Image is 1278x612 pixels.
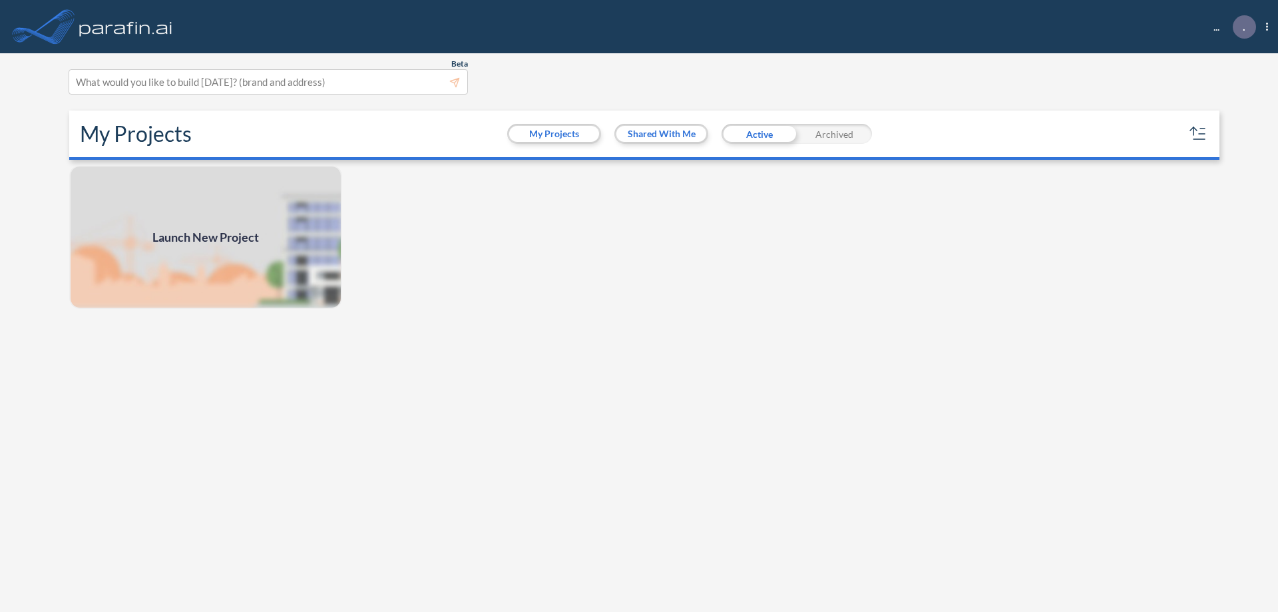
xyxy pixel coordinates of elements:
[69,165,342,309] img: add
[1193,15,1268,39] div: ...
[77,13,175,40] img: logo
[722,124,797,144] div: Active
[152,228,259,246] span: Launch New Project
[1243,21,1245,33] p: .
[797,124,872,144] div: Archived
[1187,123,1209,145] button: sort
[509,126,599,142] button: My Projects
[616,126,706,142] button: Shared With Me
[451,59,468,69] span: Beta
[80,121,192,147] h2: My Projects
[69,165,342,309] a: Launch New Project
